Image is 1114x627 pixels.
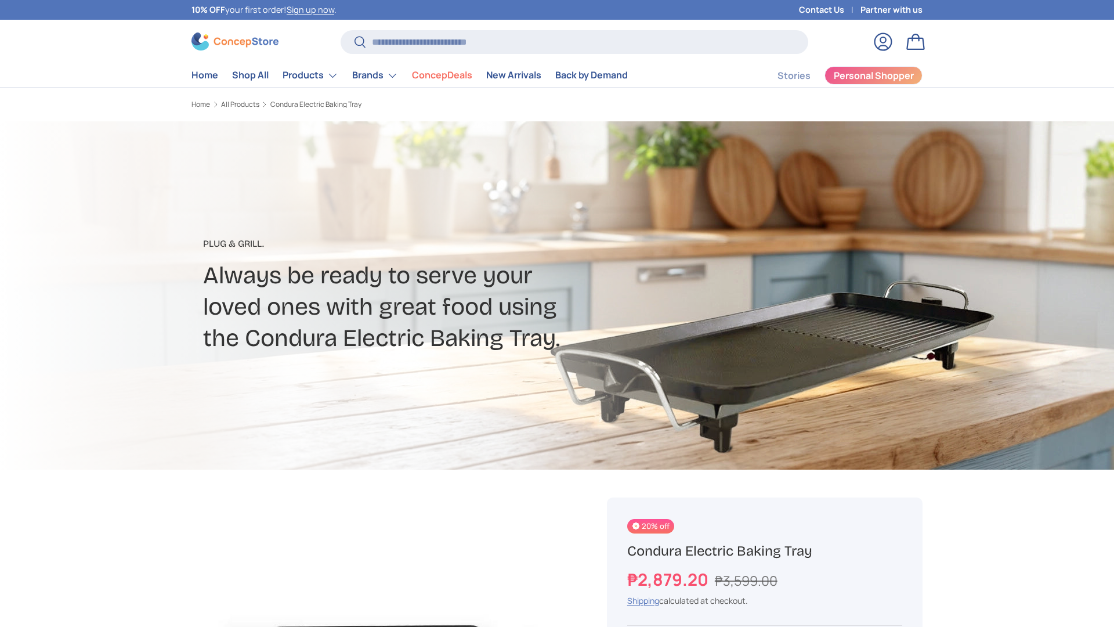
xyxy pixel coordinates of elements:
a: Stories [777,64,811,87]
summary: Brands [345,64,405,87]
s: ₱3,599.00 [715,571,777,590]
span: 20% off [627,519,674,534]
a: New Arrivals [486,64,541,87]
a: Home [191,64,218,87]
strong: ₱2,879.20 [627,568,711,591]
a: Products [283,64,338,87]
a: Partner with us [860,3,923,16]
a: Contact Us [799,3,860,16]
a: Condura Electric Baking Tray [270,101,361,108]
h1: Condura Electric Baking Tray [627,542,902,560]
p: Plug & Grill. [203,237,649,251]
a: Back by Demand [555,64,628,87]
strong: 10% OFF [191,4,225,15]
nav: Secondary [750,64,923,87]
div: calculated at checkout. [627,594,902,607]
a: Shop All [232,64,269,87]
a: Shipping [627,595,659,606]
nav: Primary [191,64,628,87]
p: your first order! . [191,3,337,16]
a: All Products [221,101,259,108]
h2: Always be ready to serve your loved ones with great food using the Condura Electric Baking Tray. [203,260,649,354]
a: Sign up now [287,4,334,15]
nav: Breadcrumbs [191,99,579,110]
summary: Products [276,64,345,87]
span: Personal Shopper [834,71,914,80]
a: Brands [352,64,398,87]
a: Personal Shopper [824,66,923,85]
img: ConcepStore [191,33,278,51]
a: Home [191,101,210,108]
a: ConcepDeals [412,64,472,87]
